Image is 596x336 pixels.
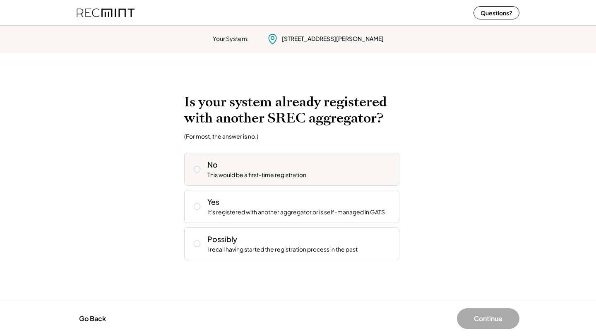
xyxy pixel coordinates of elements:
div: Your System: [213,35,249,43]
div: This would be a first-time registration [207,171,306,179]
div: No [207,159,218,170]
button: Go Back [77,310,108,328]
div: Possibly [207,234,237,244]
div: [STREET_ADDRESS][PERSON_NAME] [282,35,384,43]
button: Questions? [473,6,519,19]
div: It's registered with another aggregator or is self-managed in GATS [207,208,385,216]
div: I recall having started the registration process in the past [207,245,358,254]
div: Yes [207,197,219,207]
button: Continue [457,308,519,329]
div: (For most, the answer is no.) [184,132,258,140]
h2: Is your system already registered with another SREC aggregator? [184,94,412,126]
img: recmint-logotype%403x%20%281%29.jpeg [77,2,135,24]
